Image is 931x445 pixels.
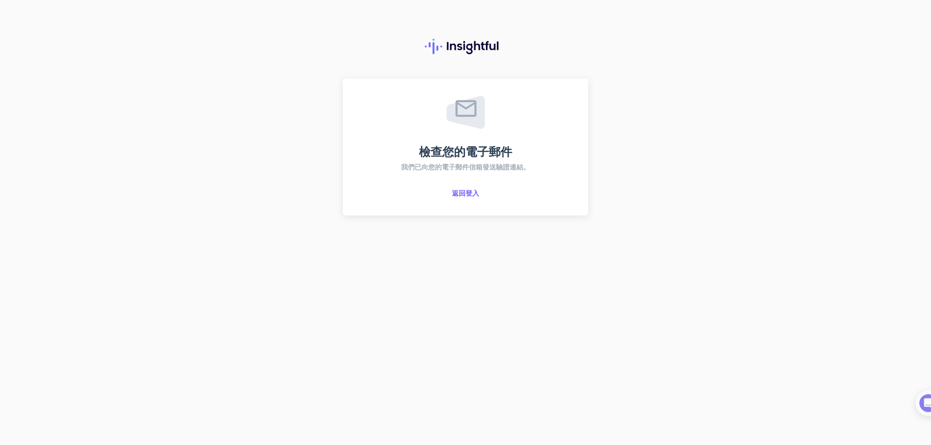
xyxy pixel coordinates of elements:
[425,39,506,54] img: 富有洞察力
[452,189,479,198] font: 返回登入
[419,144,512,159] font: 檢查您的電子郵件
[447,96,485,129] img: 電子郵件已發送
[401,163,530,171] font: 我們已向您的電子郵件信箱發送驗證連結。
